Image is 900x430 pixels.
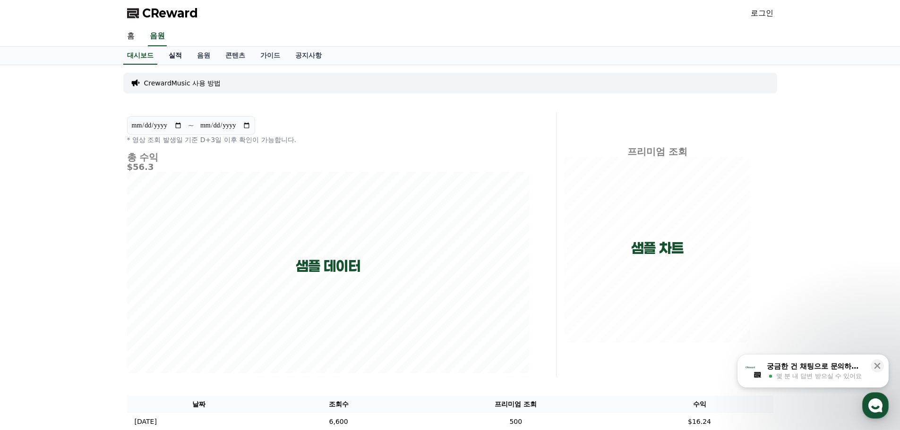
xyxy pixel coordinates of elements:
[146,313,157,321] span: 설정
[127,396,272,413] th: 날짜
[148,26,167,46] a: 음원
[296,258,360,275] p: 샘플 데이터
[189,47,218,65] a: 음원
[122,299,181,323] a: 설정
[271,396,406,413] th: 조회수
[406,396,626,413] th: 프리미엄 조회
[123,47,157,65] a: 대시보드
[127,6,198,21] a: CReward
[161,47,189,65] a: 실적
[188,120,194,131] p: ~
[127,152,530,162] h4: 총 수익
[751,8,773,19] a: 로그인
[86,314,98,321] span: 대화
[62,299,122,323] a: 대화
[626,396,773,413] th: 수익
[3,299,62,323] a: 홈
[631,240,684,257] p: 샘플 차트
[120,26,142,46] a: 홈
[127,162,530,172] h5: $56.3
[253,47,288,65] a: 가이드
[144,78,221,88] a: CrewardMusic 사용 방법
[288,47,329,65] a: 공지사항
[127,135,530,144] p: * 영상 조회 발생일 기준 D+3일 이후 확인이 가능합니다.
[135,417,157,427] p: [DATE]
[564,146,751,157] h4: 프리미엄 조회
[30,313,35,321] span: 홈
[142,6,198,21] span: CReward
[218,47,253,65] a: 콘텐츠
